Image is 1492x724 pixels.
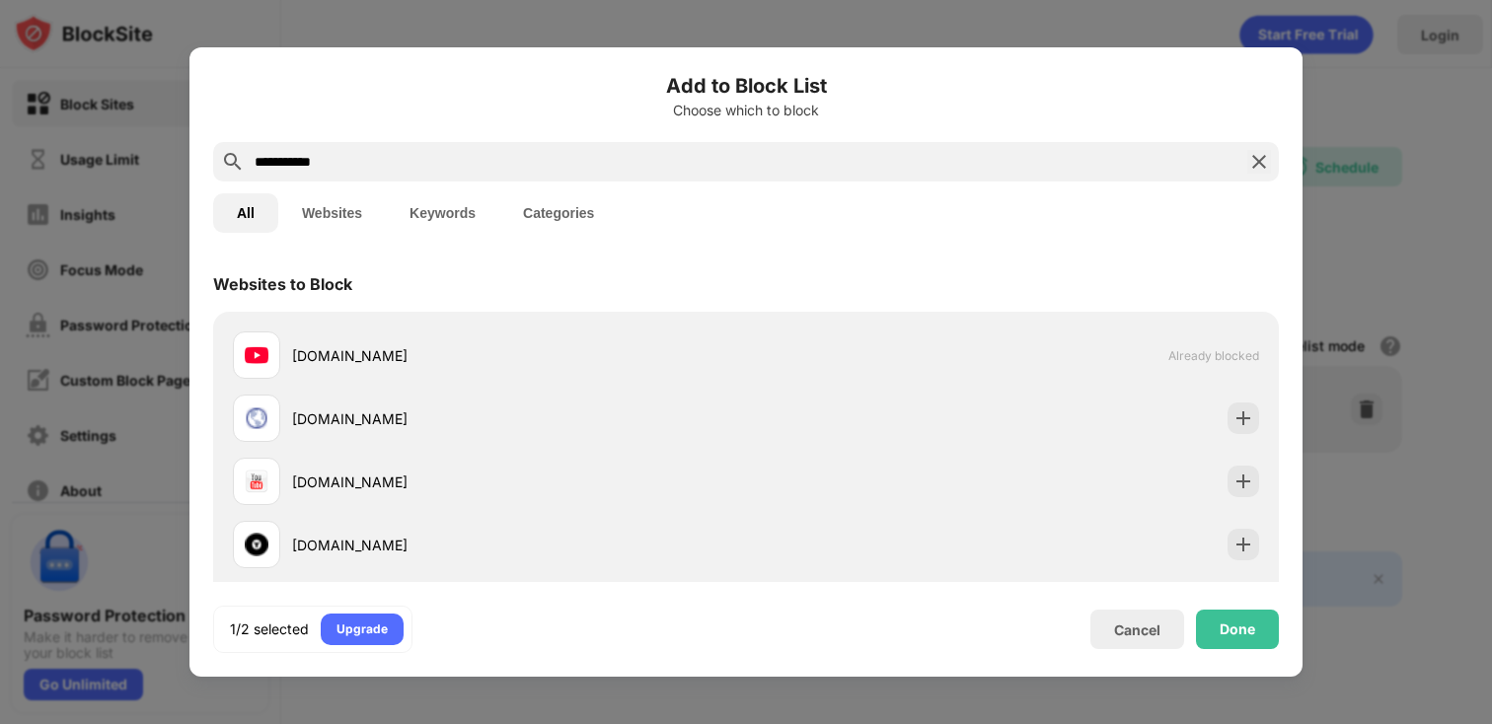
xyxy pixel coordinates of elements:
[292,408,746,429] div: [DOMAIN_NAME]
[1168,348,1259,363] span: Already blocked
[1247,150,1271,174] img: search-close
[230,619,309,639] div: 1/2 selected
[213,103,1279,118] div: Choose which to block
[245,406,268,430] img: favicons
[292,471,746,492] div: [DOMAIN_NAME]
[245,470,268,493] img: favicons
[213,71,1279,101] h6: Add to Block List
[386,193,499,233] button: Keywords
[292,535,746,555] div: [DOMAIN_NAME]
[1114,621,1160,638] div: Cancel
[278,193,386,233] button: Websites
[292,345,746,366] div: [DOMAIN_NAME]
[245,533,268,556] img: favicons
[221,150,245,174] img: search.svg
[336,619,388,639] div: Upgrade
[213,274,352,294] div: Websites to Block
[1220,621,1255,637] div: Done
[245,343,268,367] img: favicons
[499,193,618,233] button: Categories
[213,193,278,233] button: All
